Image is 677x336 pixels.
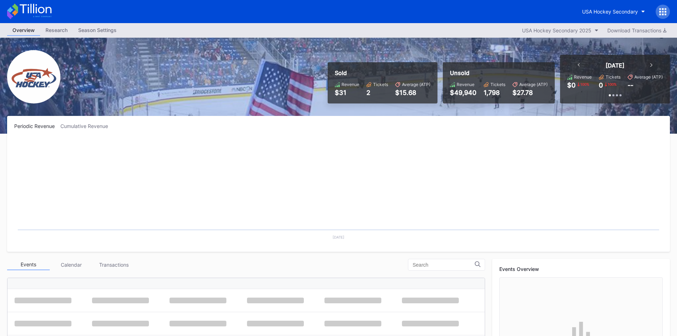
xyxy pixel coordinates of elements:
[606,62,624,69] div: [DATE]
[335,89,359,96] div: $31
[499,266,663,272] div: Events Overview
[512,89,548,96] div: $27.78
[582,9,638,15] div: USA Hockey Secondary
[450,89,477,96] div: $49,940
[40,25,73,36] a: Research
[606,74,620,80] div: Tickets
[395,89,430,96] div: $15.68
[607,81,617,87] div: 100 %
[60,123,114,129] div: Cumulative Revenue
[50,259,92,270] div: Calendar
[413,262,475,268] input: Search
[484,89,505,96] div: 1,798
[373,82,388,87] div: Tickets
[342,82,359,87] div: Revenue
[522,27,591,33] div: USA Hockey Secondary 2025
[335,69,430,76] div: Sold
[402,82,430,87] div: Average (ATP)
[577,5,650,18] button: USA Hockey Secondary
[14,123,60,129] div: Periodic Revenue
[450,69,548,76] div: Unsold
[628,81,633,89] div: --
[604,26,670,35] button: Download Transactions
[607,27,666,33] div: Download Transactions
[14,138,663,245] svg: Chart title
[580,81,590,87] div: 100 %
[490,82,505,87] div: Tickets
[73,25,122,36] a: Season Settings
[7,25,40,36] a: Overview
[333,235,344,239] text: [DATE]
[599,81,603,89] div: 0
[366,89,388,96] div: 2
[574,74,592,80] div: Revenue
[457,82,474,87] div: Revenue
[92,259,135,270] div: Transactions
[73,25,122,35] div: Season Settings
[7,50,60,103] img: USA_Hockey_Secondary.png
[567,81,576,89] div: $0
[7,259,50,270] div: Events
[40,25,73,35] div: Research
[634,74,663,80] div: Average (ATP)
[519,82,548,87] div: Average (ATP)
[519,26,602,35] button: USA Hockey Secondary 2025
